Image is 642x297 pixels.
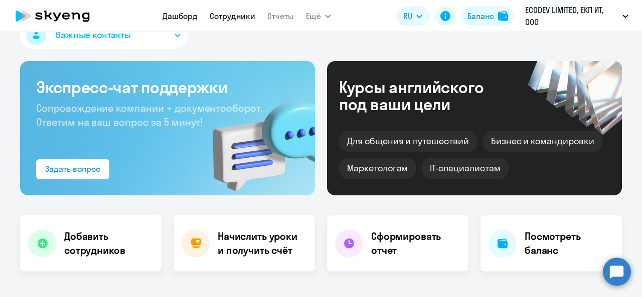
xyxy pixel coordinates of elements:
[498,11,508,21] img: balance
[210,11,255,21] a: Сотрудники
[339,131,477,152] div: Для общения и путешествий
[163,11,198,21] a: Дашборд
[306,10,321,22] span: Ещё
[218,229,305,257] h4: Начислить уроки и получить счёт
[339,79,511,113] div: Курсы английского под ваши цели
[267,11,294,21] a: Отчеты
[36,77,299,97] h3: Экспресс-чат поддержки
[45,163,100,175] div: Задать вопрос
[403,10,412,22] span: RU
[339,158,416,179] div: Маркетологам
[461,6,514,26] button: Балансbalance
[483,131,602,152] div: Бизнес и командировки
[520,4,633,28] button: ECODEV LIMITED, ЕКП ИТ, ООО
[36,159,109,179] button: Задать вопрос
[396,6,429,26] button: RU
[467,10,494,22] div: Баланс
[36,102,263,128] span: Сопровождение компании + документооборот. Ответим на ваш вопрос за 5 минут!
[20,21,189,49] button: Важные контакты
[56,29,131,42] span: Важные контакты
[525,229,614,257] h4: Посмотреть баланс
[306,6,331,26] button: Ещё
[422,158,508,179] div: IT-специалистам
[198,83,315,195] img: bg-img
[64,229,153,257] h4: Добавить сотрудников
[371,229,460,257] h4: Сформировать отчет
[525,4,618,28] p: ECODEV LIMITED, ЕКП ИТ, ООО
